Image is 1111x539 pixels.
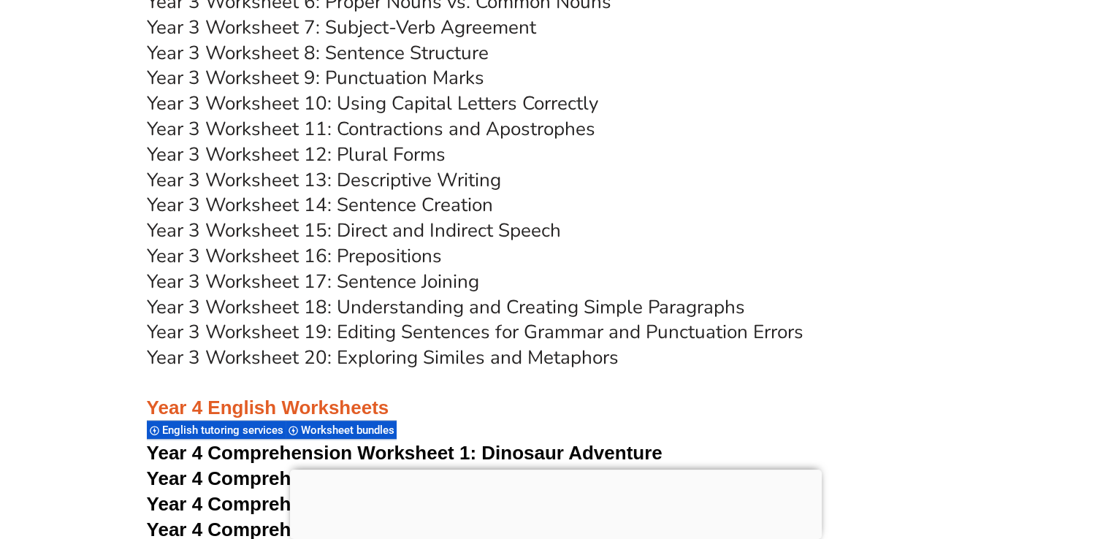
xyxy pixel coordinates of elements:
a: Year 3 Worksheet 8: Sentence Structure [147,40,489,66]
h3: Year 4 English Worksheets [147,371,965,421]
a: Year 3 Worksheet 13: Descriptive Writing [147,167,501,193]
a: Year 3 Worksheet 16: Prepositions [147,243,442,269]
a: Year 3 Worksheet 15: Direct and Indirect Speech [147,218,561,243]
a: Year 3 Worksheet 17: Sentence Joining [147,269,479,294]
a: Year 3 Worksheet 9: Punctuation Marks [147,65,484,91]
div: English tutoring services [147,420,286,440]
a: Year 3 Worksheet 11: Contractions and Apostrophes [147,116,595,142]
a: Year 3 Worksheet 12: Plural Forms [147,142,446,167]
a: Year 4 Comprehension Worksheet 3: Barbie Land [147,493,592,515]
iframe: Advertisement [290,470,822,535]
a: Year 3 Worksheet 19: Editing Sentences for Grammar and Punctuation Errors [147,319,803,345]
span: Year 4 Comprehension Worksheet 1: [147,442,477,464]
span: Worksheet bundles [301,424,399,437]
iframe: Chat Widget [868,375,1111,539]
span: English tutoring services [162,424,288,437]
a: Year 3 Worksheet 18: Understanding and Creating Simple Paragraphs [147,294,745,320]
a: Year 4 Comprehension Worksheet 2: Ancient Aztecs [147,467,616,489]
span: Dinosaur Adventure [481,442,662,464]
a: Year 3 Worksheet 10: Using Capital Letters Correctly [147,91,598,116]
a: Year 3 Worksheet 20: Exploring Similes and Metaphors [147,345,619,370]
a: Year 3 Worksheet 7: Subject-Verb Agreement [147,15,536,40]
a: Year 4 Comprehension Worksheet 1: Dinosaur Adventure [147,442,663,464]
a: Year 3 Worksheet 14: Sentence Creation [147,192,493,218]
div: Worksheet bundles [286,420,397,440]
